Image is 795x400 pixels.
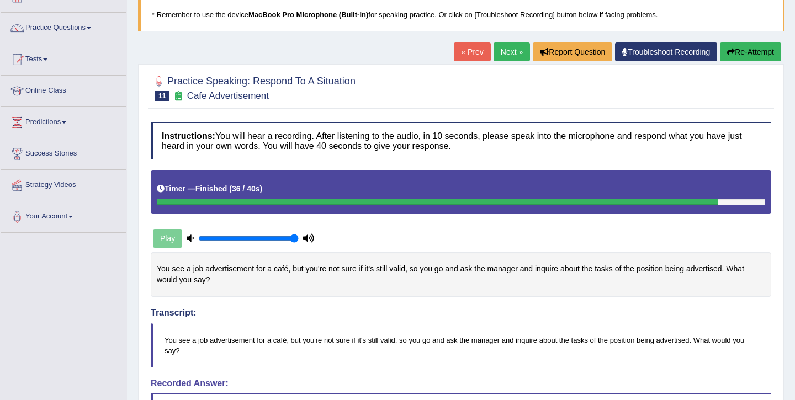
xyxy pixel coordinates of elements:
a: Tests [1,44,126,72]
a: « Prev [454,42,490,61]
b: MacBook Pro Microphone (Built-in) [248,10,368,19]
h4: You will hear a recording. After listening to the audio, in 10 seconds, please speak into the mic... [151,122,771,159]
h5: Timer — [157,185,262,193]
button: Re-Attempt [720,42,781,61]
a: Your Account [1,201,126,229]
div: You see a job advertisement for a café, but you're not sure if it's still valid, so you go and as... [151,252,771,297]
a: Online Class [1,76,126,103]
a: Strategy Videos [1,170,126,198]
blockquote: You see a job advertisement for a café, but you're not sure if it's still valid, so you go and as... [151,323,771,367]
b: Finished [195,184,227,193]
a: Practice Questions [1,13,126,40]
a: Predictions [1,107,126,135]
h4: Recorded Answer: [151,378,771,388]
span: 11 [155,91,169,101]
small: Cafe Advertisement [187,90,269,101]
a: Troubleshoot Recording [615,42,717,61]
a: Success Stories [1,138,126,166]
a: Next » [494,42,530,61]
h2: Practice Speaking: Respond To A Situation [151,73,356,101]
button: Report Question [533,42,612,61]
b: ( [229,184,232,193]
b: Instructions: [162,131,215,141]
small: Exam occurring question [172,91,184,102]
b: 36 / 40s [232,184,260,193]
b: ) [260,184,263,193]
